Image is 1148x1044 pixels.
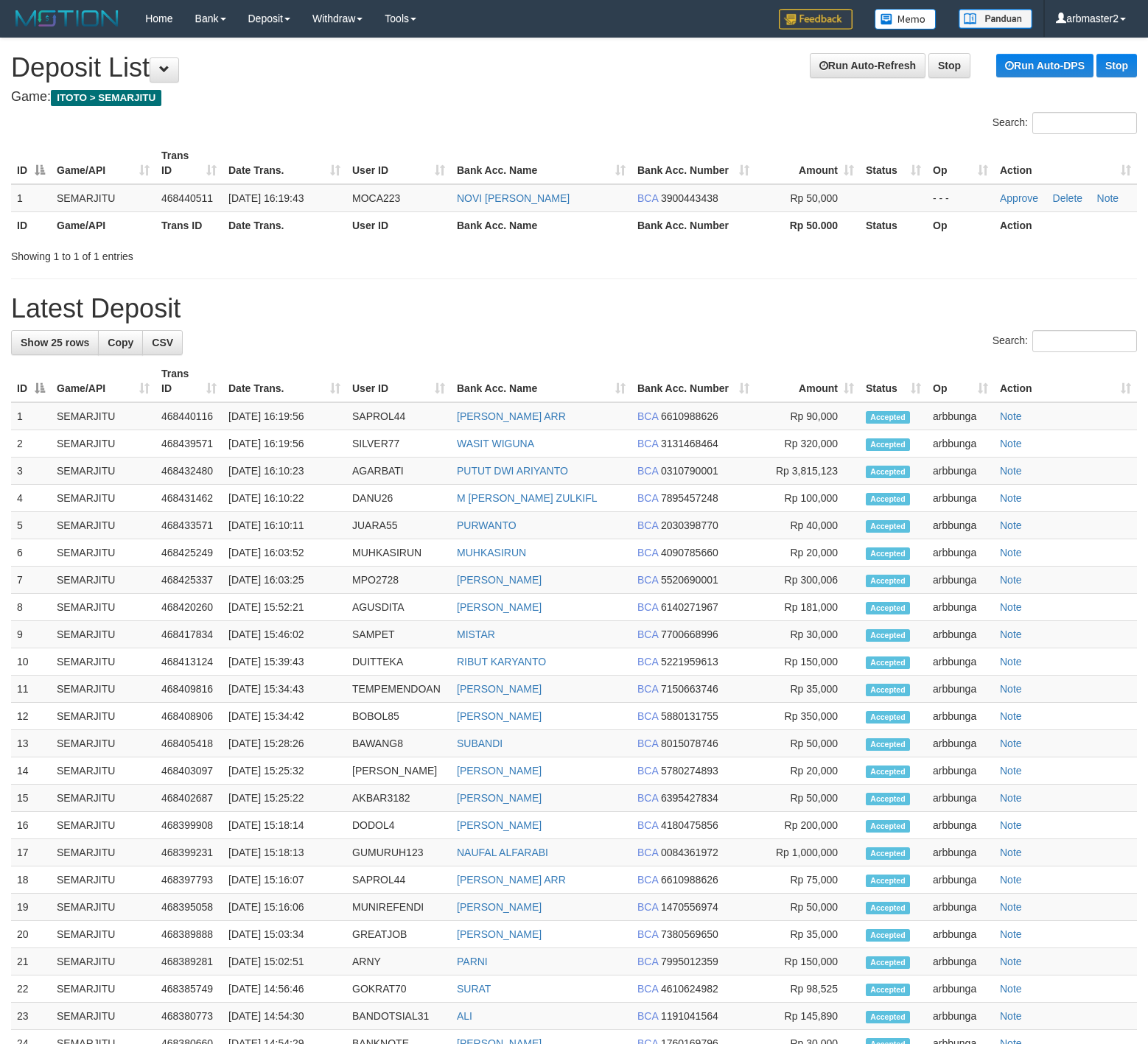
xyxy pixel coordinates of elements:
td: AGUSDITA [346,594,451,621]
span: Copy 7895457248 to clipboard [661,492,718,504]
td: SEMARJITU [51,839,155,866]
td: 468433571 [155,512,223,539]
td: SEMARJITU [51,894,155,921]
a: [PERSON_NAME] [457,928,542,940]
span: Accepted [866,575,910,587]
td: arbbunga [927,485,994,512]
a: Note [1000,819,1022,831]
a: CSV [142,330,183,355]
span: BCA [637,792,658,804]
td: 468425249 [155,539,223,567]
td: arbbunga [927,648,994,676]
span: Copy 0310790001 to clipboard [661,465,718,477]
th: Date Trans. [223,211,346,239]
td: SEMARJITU [51,676,155,703]
a: Delete [1053,192,1082,204]
td: 468397793 [155,866,223,894]
span: Copy 2030398770 to clipboard [661,519,718,531]
span: BCA [637,410,658,422]
a: Note [1000,792,1022,804]
td: [DATE] 15:18:13 [223,839,346,866]
a: [PERSON_NAME] ARR [457,410,566,422]
td: [DATE] 15:52:21 [223,594,346,621]
td: 5 [11,512,51,539]
td: 468417834 [155,621,223,648]
th: User ID [346,211,451,239]
span: BCA [637,656,658,668]
td: 468420260 [155,594,223,621]
a: [PERSON_NAME] [457,792,542,804]
span: Accepted [866,820,910,833]
a: Stop [1096,54,1137,77]
th: Bank Acc. Number: activate to sort column ascending [631,142,755,184]
td: [DATE] 15:28:26 [223,730,346,757]
th: Bank Acc. Number [631,211,755,239]
img: panduan.png [959,9,1032,29]
span: Accepted [866,793,910,805]
a: Note [1000,492,1022,504]
td: AKBAR3182 [346,785,451,812]
td: [DATE] 15:18:14 [223,812,346,839]
a: Note [1000,656,1022,668]
a: WASIT WIGUNA [457,438,534,449]
th: User ID: activate to sort column ascending [346,360,451,402]
th: Action: activate to sort column ascending [994,142,1137,184]
td: SILVER77 [346,430,451,458]
span: BCA [637,710,658,722]
span: Accepted [866,411,910,424]
td: arbbunga [927,812,994,839]
td: SEMARJITU [51,730,155,757]
a: Note [1000,956,1022,967]
th: Amount: activate to sort column ascending [755,360,860,402]
a: Note [1000,438,1022,449]
span: Accepted [866,766,910,778]
img: MOTION_logo.png [11,7,123,29]
span: Copy 4180475856 to clipboard [661,819,718,831]
span: BCA [637,847,658,858]
td: 468413124 [155,648,223,676]
td: Rp 20,000 [755,757,860,785]
span: Copy 5880131755 to clipboard [661,710,718,722]
h1: Latest Deposit [11,294,1137,323]
span: Copy 3900443438 to clipboard [661,192,718,204]
td: BOBOL85 [346,703,451,730]
th: Game/API: activate to sort column ascending [51,360,155,402]
td: arbbunga [927,785,994,812]
td: 16 [11,812,51,839]
input: Search: [1032,112,1137,134]
td: SEMARJITU [51,539,155,567]
a: [PERSON_NAME] [457,765,542,777]
td: 13 [11,730,51,757]
a: SUBANDI [457,738,503,749]
td: GUMURUH123 [346,839,451,866]
a: Run Auto-Refresh [810,53,925,78]
td: SEMARJITU [51,621,155,648]
td: Rp 50,000 [755,785,860,812]
th: Game/API: activate to sort column ascending [51,142,155,184]
td: [PERSON_NAME] [346,757,451,785]
span: Copy 3131468464 to clipboard [661,438,718,449]
a: [PERSON_NAME] [457,683,542,695]
td: Rp 75,000 [755,866,860,894]
span: Accepted [866,875,910,887]
td: Rp 35,000 [755,676,860,703]
td: [DATE] 16:03:52 [223,539,346,567]
td: 468431462 [155,485,223,512]
td: 15 [11,785,51,812]
td: SEMARJITU [51,594,155,621]
td: Rp 50,000 [755,730,860,757]
td: arbbunga [927,730,994,757]
th: Rp 50.000 [755,211,860,239]
span: BCA [637,574,658,586]
td: 468405418 [155,730,223,757]
td: 468402687 [155,785,223,812]
td: arbbunga [927,539,994,567]
span: MOCA223 [352,192,400,204]
span: Copy 0084361972 to clipboard [661,847,718,858]
a: [PERSON_NAME] [457,819,542,831]
td: 14 [11,757,51,785]
td: 2 [11,430,51,458]
a: ALI [457,1010,472,1022]
span: BCA [637,438,658,449]
th: Status: activate to sort column ascending [860,360,927,402]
